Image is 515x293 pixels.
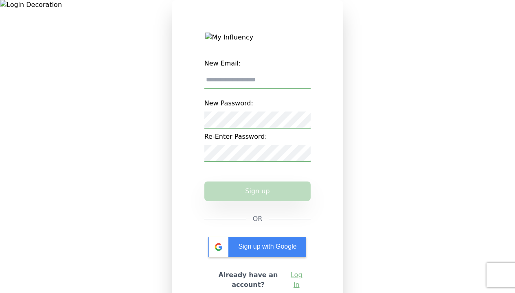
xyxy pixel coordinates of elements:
div: Sign up with Google [208,237,306,257]
label: Re-Enter Password: [204,129,311,145]
span: OR [253,214,263,224]
h2: Already have an account? [211,270,286,290]
label: New Email: [204,55,311,72]
label: New Password: [204,95,311,112]
button: Sign up [204,181,311,201]
img: My Influency [205,33,309,42]
span: Sign up with Google [238,243,296,250]
a: Log in [289,270,304,290]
